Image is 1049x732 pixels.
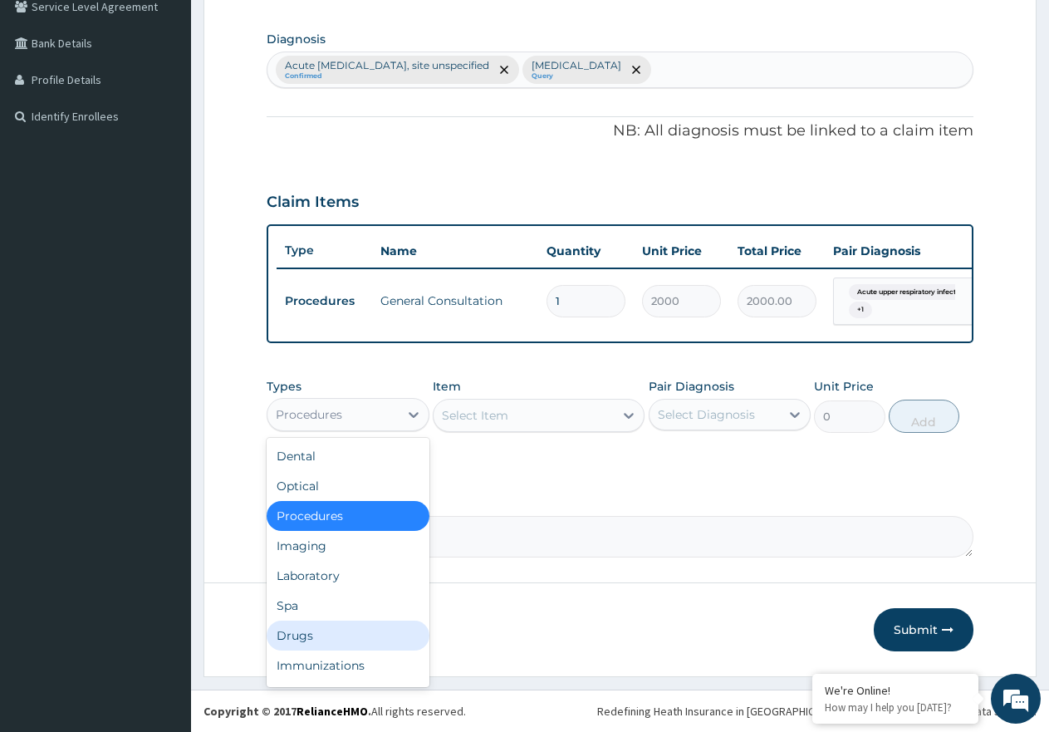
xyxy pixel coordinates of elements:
[658,406,755,423] div: Select Diagnosis
[849,302,872,318] span: + 1
[267,380,301,394] label: Types
[497,62,512,77] span: remove selection option
[825,234,1007,268] th: Pair Diagnosis
[442,407,508,424] div: Select Item
[267,651,429,680] div: Immunizations
[203,704,371,719] strong: Copyright © 2017 .
[267,120,973,142] p: NB: All diagnosis must be linked to a claim item
[267,591,429,621] div: Spa
[433,378,461,395] label: Item
[849,284,969,301] span: Acute upper respiratory infect...
[297,704,368,719] a: RelianceHMO
[272,8,312,48] div: Minimize live chat window
[597,703,1037,720] div: Redefining Heath Insurance in [GEOGRAPHIC_DATA] using Telemedicine and Data Science!
[634,234,729,268] th: Unit Price
[729,234,825,268] th: Total Price
[285,59,489,72] p: Acute [MEDICAL_DATA], site unspecified
[267,561,429,591] div: Laboratory
[629,62,644,77] span: remove selection option
[532,59,621,72] p: [MEDICAL_DATA]
[825,700,966,715] p: How may I help you today?
[96,209,229,377] span: We're online!
[267,501,429,531] div: Procedures
[277,286,372,317] td: Procedures
[31,83,67,125] img: d_794563401_company_1708531726252_794563401
[267,680,429,710] div: Others
[267,471,429,501] div: Optical
[8,454,316,512] textarea: Type your message and hit 'Enter'
[538,234,634,268] th: Quantity
[277,235,372,266] th: Type
[814,378,874,395] label: Unit Price
[267,493,973,507] label: Comment
[372,234,538,268] th: Name
[267,531,429,561] div: Imaging
[825,683,966,698] div: We're Online!
[372,284,538,317] td: General Consultation
[267,194,359,212] h3: Claim Items
[267,31,326,47] label: Diagnosis
[285,72,489,81] small: Confirmed
[191,690,1049,732] footer: All rights reserved.
[86,93,279,115] div: Chat with us now
[649,378,734,395] label: Pair Diagnosis
[532,72,621,81] small: Query
[874,608,973,651] button: Submit
[889,400,959,433] button: Add
[267,621,429,651] div: Drugs
[276,406,342,423] div: Procedures
[267,441,429,471] div: Dental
